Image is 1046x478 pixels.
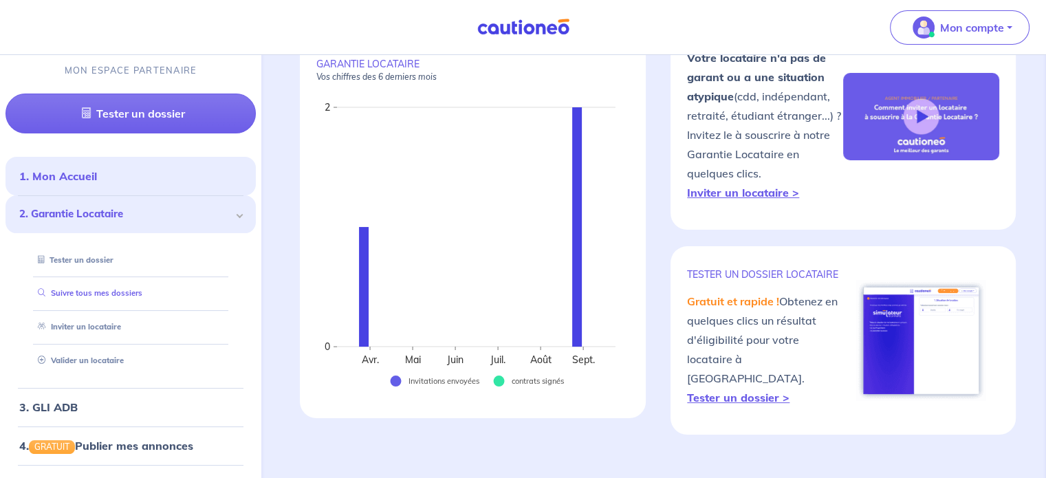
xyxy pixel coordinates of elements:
[32,323,121,332] a: Inviter un locataire
[446,354,464,366] text: Juin
[890,10,1029,45] button: illu_account_valid_menu.svgMon compte
[843,73,999,161] img: video-gli-new-none.jpg
[316,72,437,82] em: Vos chiffres des 6 derniers mois
[530,354,552,366] text: Août
[913,17,935,39] img: illu_account_valid_menu.svg
[472,19,575,36] img: Cautioneo
[687,186,799,199] a: Inviter un locataire >
[687,48,843,202] p: (cdd, indépendant, retraité, étudiant étranger...) ? Invitez le à souscrire à notre Garantie Loca...
[316,58,629,83] p: GARANTIE LOCATAIRE
[687,268,843,281] p: TESTER un dossier locataire
[6,196,256,234] div: 2. Garantie Locataire
[687,391,789,404] a: Tester un dossier >
[65,65,197,78] p: MON ESPACE PARTENAIRE
[940,19,1004,36] p: Mon compte
[6,94,256,134] a: Tester un dossier
[6,432,256,459] div: 4.GRATUITPublier mes annonces
[19,439,193,453] a: 4.GRATUITPublier mes annonces
[32,356,124,366] a: Valider un locataire
[6,393,256,421] div: 3. GLI ADB
[490,354,505,366] text: Juil.
[325,340,330,353] text: 0
[6,163,256,191] div: 1. Mon Accueil
[32,289,142,298] a: Suivre tous mes dossiers
[362,354,379,366] text: Avr.
[572,354,595,366] text: Sept.
[687,294,779,308] em: Gratuit et rapide !
[22,249,239,272] div: Tester un dossier
[325,101,330,113] text: 2
[32,255,113,265] a: Tester un dossier
[405,354,421,366] text: Mai
[19,207,232,223] span: 2. Garantie Locataire
[19,170,97,184] a: 1. Mon Accueil
[22,316,239,339] div: Inviter un locataire
[687,51,826,103] strong: Votre locataire n'a pas de garant ou a une situation atypique
[22,350,239,373] div: Valider un locataire
[856,280,986,401] img: simulateur.png
[687,292,843,407] p: Obtenez en quelques clics un résultat d'éligibilité pour votre locataire à [GEOGRAPHIC_DATA].
[22,283,239,305] div: Suivre tous mes dossiers
[19,400,78,414] a: 3. GLI ADB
